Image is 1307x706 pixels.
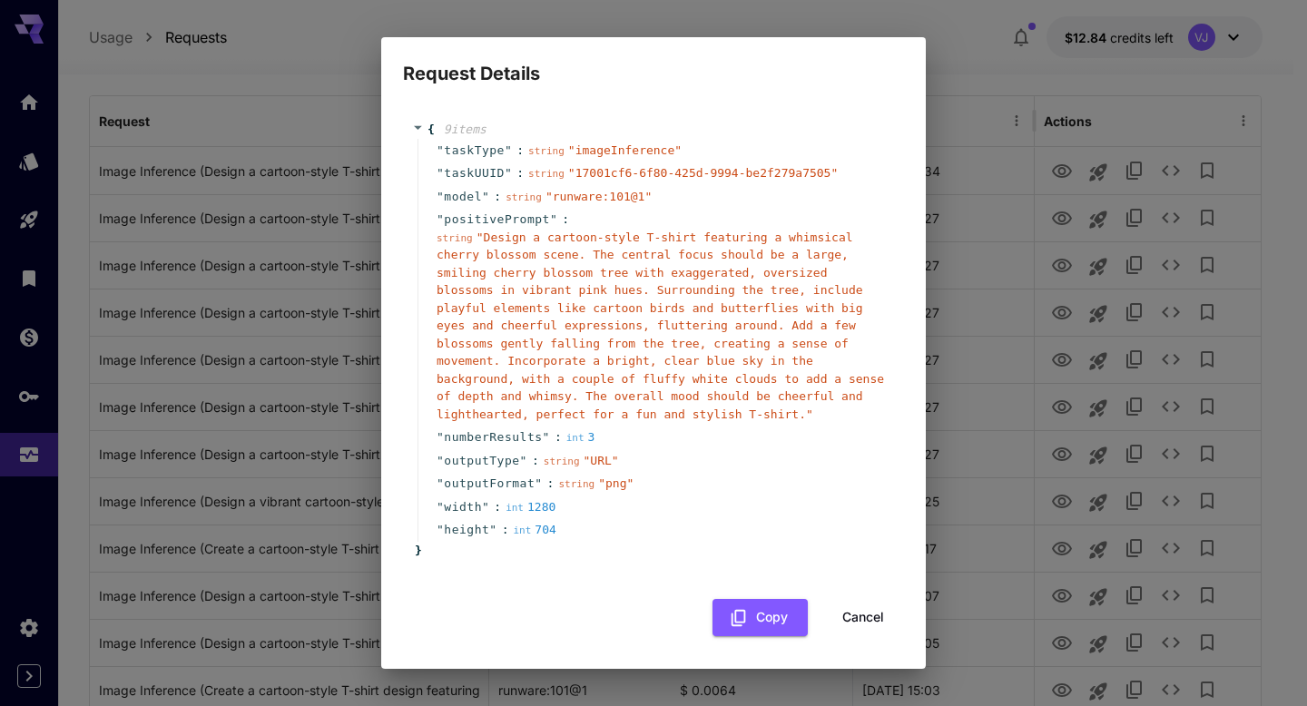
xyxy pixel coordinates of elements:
[506,191,542,203] span: string
[562,211,569,229] span: :
[545,190,652,203] span: " runware:101@1 "
[444,123,486,136] span: 9 item s
[584,454,619,467] span: " URL "
[444,142,505,160] span: taskType
[502,521,509,539] span: :
[444,188,482,206] span: model
[494,188,501,206] span: :
[550,212,557,226] span: "
[822,599,904,636] button: Cancel
[444,452,519,470] span: outputType
[437,454,444,467] span: "
[437,430,444,444] span: "
[482,190,489,203] span: "
[505,166,512,180] span: "
[712,599,808,636] button: Copy
[437,523,444,536] span: "
[437,500,444,514] span: "
[555,428,562,446] span: :
[598,476,634,490] span: " png "
[437,166,444,180] span: "
[532,452,539,470] span: :
[506,498,555,516] div: 1280
[568,143,682,157] span: " imageInference "
[568,166,838,180] span: " 17001cf6-6f80-425d-9994-be2f279a7505 "
[437,232,473,244] span: string
[544,456,580,467] span: string
[528,168,565,180] span: string
[482,500,489,514] span: "
[547,475,555,493] span: :
[505,143,512,157] span: "
[558,478,595,490] span: string
[444,164,505,182] span: taskUUID
[437,190,444,203] span: "
[444,211,550,229] span: positivePrompt
[437,212,444,226] span: "
[494,498,501,516] span: :
[520,454,527,467] span: "
[444,521,489,539] span: height
[506,502,524,514] span: int
[427,121,435,139] span: {
[444,475,535,493] span: outputFormat
[516,142,524,160] span: :
[489,523,496,536] span: "
[381,37,926,88] h2: Request Details
[437,476,444,490] span: "
[566,428,595,446] div: 3
[535,476,542,490] span: "
[437,143,444,157] span: "
[516,164,524,182] span: :
[566,432,585,444] span: int
[513,521,555,539] div: 704
[528,145,565,157] span: string
[513,525,531,536] span: int
[444,428,542,446] span: numberResults
[412,542,422,560] span: }
[543,430,550,444] span: "
[437,230,884,421] span: " Design a cartoon-style T-shirt featuring a whimsical cherry blossom scene. The central focus sh...
[444,498,482,516] span: width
